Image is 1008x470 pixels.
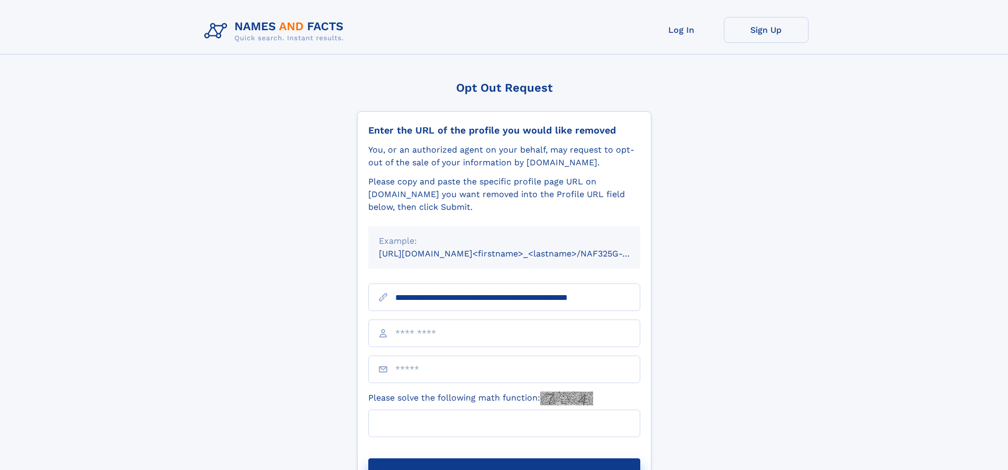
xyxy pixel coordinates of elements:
[368,392,593,405] label: Please solve the following math function:
[200,17,352,46] img: Logo Names and Facts
[724,17,809,43] a: Sign Up
[357,81,651,94] div: Opt Out Request
[368,125,640,136] div: Enter the URL of the profile you would like removed
[379,249,660,259] small: [URL][DOMAIN_NAME]<firstname>_<lastname>/NAF325G-xxxxxxxx
[379,235,630,247] div: Example:
[368,144,640,169] div: You, or an authorized agent on your behalf, may request to opt-out of the sale of your informatio...
[639,17,724,43] a: Log In
[368,175,640,214] div: Please copy and paste the specific profile page URL on [DOMAIN_NAME] you want removed into the Pr...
